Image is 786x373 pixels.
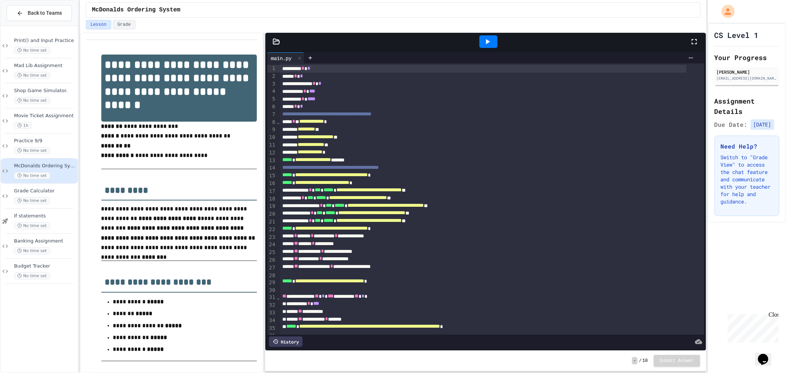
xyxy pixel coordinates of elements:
h2: Your Progress [715,52,780,63]
span: No time set [14,197,50,204]
span: Submit Answer [660,358,694,364]
div: 25 [267,249,276,257]
span: / [639,358,642,364]
div: 35 [267,325,276,332]
button: Back to Teams [7,5,72,21]
div: 33 [267,309,276,317]
span: Shop Game Simulator. [14,88,76,94]
div: My Account [714,3,737,20]
div: 18 [267,195,276,203]
span: Movie Ticket Assignment [14,113,76,119]
span: [DATE] [751,119,774,130]
div: 34 [267,317,276,325]
span: Print() and Input Practice [14,38,76,44]
div: 28 [267,272,276,279]
div: 20 [267,210,276,218]
span: No time set [14,72,50,79]
div: 29 [267,279,276,287]
div: 7 [267,111,276,119]
div: History [269,337,303,347]
span: Practice 9/9 [14,138,76,144]
span: McDonalds Ordering System [14,163,76,169]
div: 3 [267,80,276,88]
div: 4 [267,88,276,95]
h2: Assignment Details [715,96,780,116]
div: 17 [267,188,276,195]
div: Chat with us now!Close [3,3,51,47]
div: 16 [267,180,276,188]
span: McDonalds Ordering System [92,6,181,14]
div: 2 [267,73,276,80]
span: Budget Tracker [14,263,76,269]
div: 30 [267,287,276,294]
span: Due Date: [715,120,748,129]
iframe: chat widget [725,311,779,343]
span: No time set [14,247,50,254]
div: 5 [267,95,276,103]
span: Back to Teams [28,9,62,17]
h1: CS Level 1 [715,30,759,40]
span: Grade Calculator [14,188,76,194]
span: No time set [14,222,50,229]
span: 10 [642,358,647,364]
div: 15 [267,172,276,180]
h3: Need Help? [721,142,773,151]
iframe: chat widget [755,344,779,366]
button: Submit Answer [654,355,700,367]
div: 31 [267,294,276,301]
div: 10 [267,134,276,142]
span: Banking Assignment [14,238,76,244]
div: 8 [267,119,276,126]
span: No time set [14,147,50,154]
div: 19 [267,203,276,210]
div: [PERSON_NAME] [717,69,778,75]
div: main.py [267,54,295,62]
div: 23 [267,234,276,241]
span: No time set [14,97,50,104]
div: 14 [267,164,276,172]
span: 1h [14,122,32,129]
span: No time set [14,272,50,279]
div: 9 [267,126,276,134]
span: If statements [14,213,76,219]
span: No time set [14,47,50,54]
div: 11 [267,142,276,149]
div: 1 [267,65,276,73]
span: Mad Lib Assignment [14,63,76,69]
div: 32 [267,301,276,309]
div: 27 [267,264,276,272]
div: 24 [267,241,276,249]
p: Switch to "Grade View" to access the chat feature and communicate with your teacher for help and ... [721,154,773,205]
div: [EMAIL_ADDRESS][DOMAIN_NAME] [717,76,778,81]
div: main.py [267,52,304,63]
span: Fold line [276,294,280,300]
div: 6 [267,103,276,111]
div: 26 [267,257,276,264]
span: Fold line [276,119,280,125]
div: 22 [267,226,276,234]
div: 13 [267,157,276,165]
div: 21 [267,218,276,226]
button: Grade [113,20,136,29]
div: 12 [267,149,276,157]
span: No time set [14,172,50,179]
button: Lesson [86,20,111,29]
div: 36 [267,332,276,339]
span: - [632,357,637,365]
